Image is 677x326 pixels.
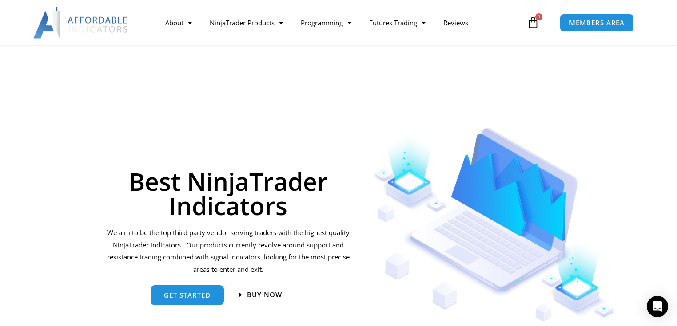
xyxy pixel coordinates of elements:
span: Buy now [247,291,282,298]
span: get started [164,292,211,299]
a: Reviews [434,12,477,33]
div: Open Intercom Messenger [647,296,668,317]
a: Futures Trading [360,12,434,33]
a: MEMBERS AREA [560,14,634,32]
nav: Menu [156,12,525,33]
a: About [156,12,201,33]
span: MEMBERS AREA [569,20,625,26]
span: 0 [535,13,542,20]
p: We aim to be the top third party vendor serving traders with the highest quality NinjaTrader indi... [105,227,351,276]
a: Buy now [239,291,282,298]
a: NinjaTrader Products [201,12,292,33]
img: Indicators 1 | Affordable Indicators – NinjaTrader [374,128,615,322]
h1: Best NinjaTrader Indicators [105,169,351,218]
a: get started [151,285,224,305]
a: 0 [514,10,553,35]
a: Programming [292,12,360,33]
img: LogoAI | Affordable Indicators – NinjaTrader [33,7,129,39]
